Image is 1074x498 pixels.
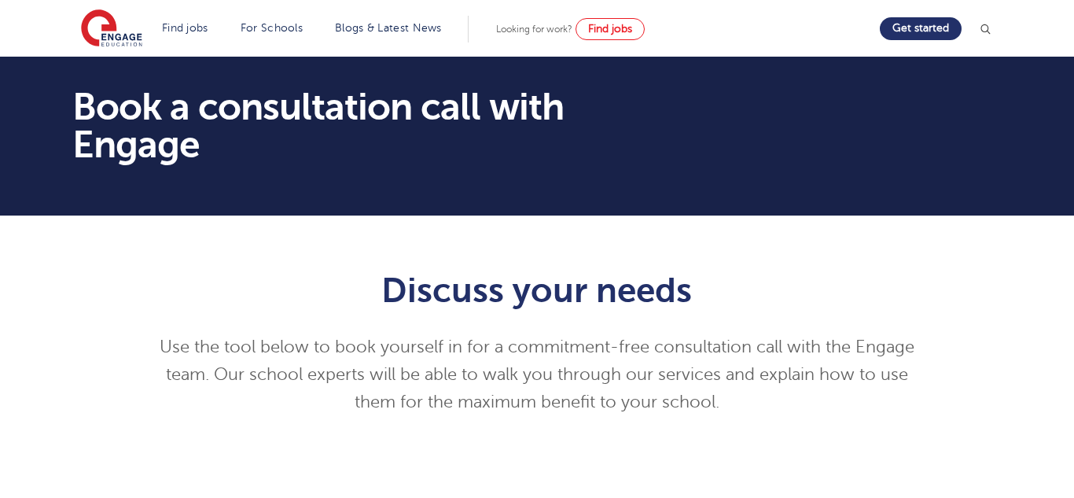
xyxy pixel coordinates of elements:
a: Find jobs [576,18,645,40]
p: Use the tool below to book yourself in for a commitment-free consultation call with the Engage te... [152,334,923,416]
a: Find jobs [162,22,208,34]
a: Get started [880,17,962,40]
span: Looking for work? [496,24,572,35]
a: Blogs & Latest News [335,22,442,34]
a: For Schools [241,22,303,34]
span: Find jobs [588,23,632,35]
img: Engage Education [81,9,142,49]
h1: Discuss your needs [152,271,923,310]
h1: Book a consultation call with Engage [72,88,685,164]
